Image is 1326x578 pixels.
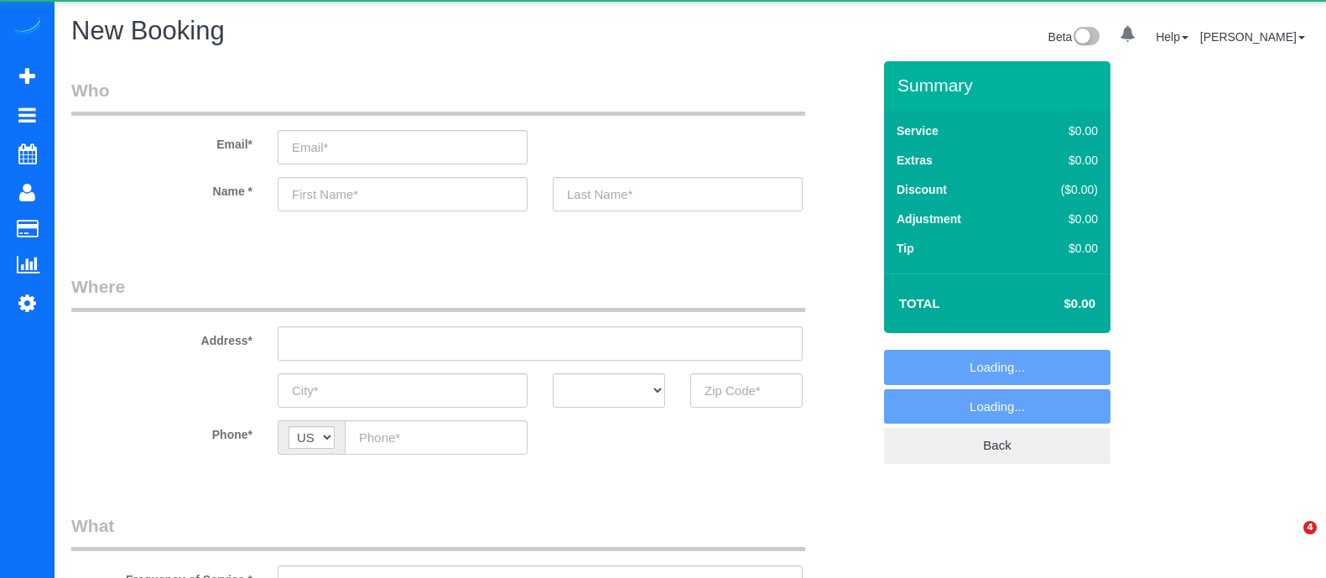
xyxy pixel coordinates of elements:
[59,177,265,200] label: Name *
[1303,521,1317,534] span: 4
[553,177,803,211] input: Last Name*
[278,373,528,408] input: City*
[1026,152,1098,169] div: $0.00
[899,296,940,310] strong: Total
[1026,181,1098,198] div: ($0.00)
[690,373,803,408] input: Zip Code*
[897,152,933,169] label: Extras
[59,130,265,153] label: Email*
[59,326,265,349] label: Address*
[71,274,805,312] legend: Where
[345,420,528,455] input: Phone*
[71,78,805,116] legend: Who
[1026,240,1098,257] div: $0.00
[897,76,1102,95] h3: Summary
[59,420,265,443] label: Phone*
[1072,27,1100,49] img: New interface
[1048,30,1100,44] a: Beta
[1026,211,1098,227] div: $0.00
[1269,521,1309,561] iframe: Intercom live chat
[71,16,225,45] span: New Booking
[1014,297,1095,311] h4: $0.00
[1200,30,1305,44] a: [PERSON_NAME]
[884,428,1110,463] a: Back
[897,181,947,198] label: Discount
[71,513,805,551] legend: What
[897,122,939,139] label: Service
[897,240,914,257] label: Tip
[1026,122,1098,139] div: $0.00
[897,211,961,227] label: Adjustment
[1156,30,1188,44] a: Help
[278,130,528,164] input: Email*
[10,17,44,40] img: Automaid Logo
[278,177,528,211] input: First Name*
